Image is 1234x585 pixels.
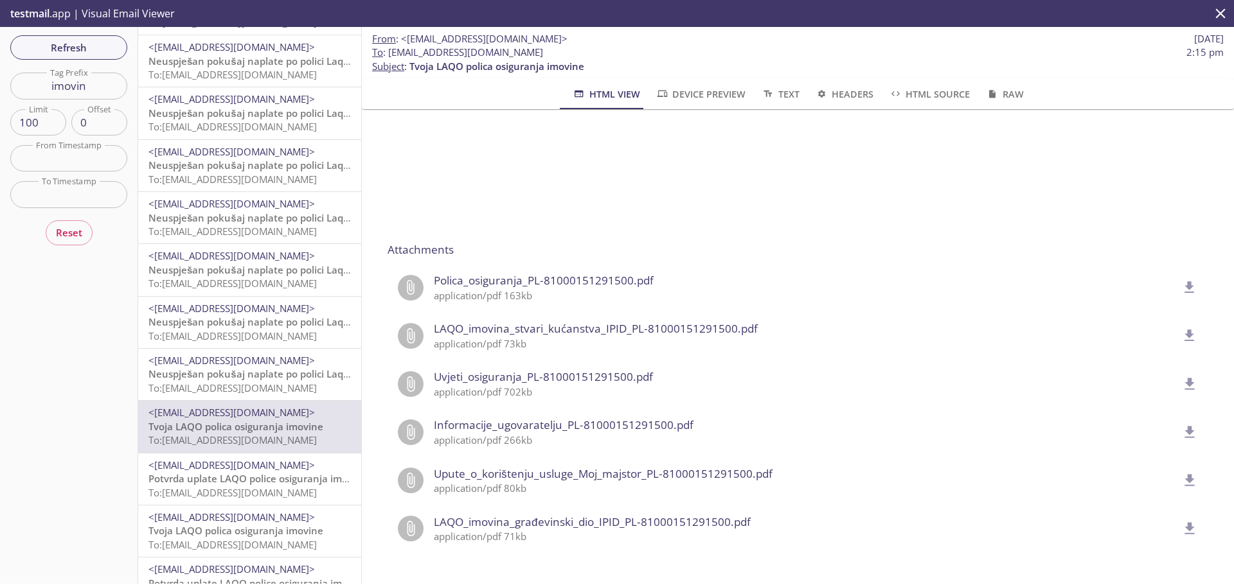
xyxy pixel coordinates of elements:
span: <[EMAIL_ADDRESS][DOMAIN_NAME]> [148,354,315,367]
a: delete [1174,328,1198,341]
span: LAQO_imovina_stvari_kućanstva_IPID_PL-81000151291500.pdf [434,320,1177,337]
span: Uvjeti_osiguranja_PL-81000151291500.pdf [434,369,1177,385]
p: application/pdf 163kb [434,289,1177,302]
span: Neuspješan pokušaj naplate po polici Laqo imovina PL-810001496837/00 [148,263,490,276]
a: delete [1174,376,1198,389]
span: To [372,46,383,58]
p: application/pdf 266kb [434,433,1177,447]
span: Tvoja LAQO polica osiguranja imovine [148,420,323,433]
span: Neuspješan pokušaj naplate po polici Laqo imovina PL-810001496887/00 [148,159,490,171]
span: To: [EMAIL_ADDRESS][DOMAIN_NAME] [148,433,317,446]
span: To: [EMAIL_ADDRESS][DOMAIN_NAME] [148,16,317,29]
div: <[EMAIL_ADDRESS][DOMAIN_NAME]>Neuspješan pokušaj naplate po polici Laqo imovina PL-810001493093/0... [138,35,361,87]
span: <[EMAIL_ADDRESS][DOMAIN_NAME]> [148,249,315,262]
button: delete [1174,416,1206,448]
button: delete [1174,320,1206,352]
p: application/pdf 702kb [434,385,1177,399]
span: <[EMAIL_ADDRESS][DOMAIN_NAME]> [148,40,315,53]
span: <[EMAIL_ADDRESS][DOMAIN_NAME]> [401,32,568,45]
button: delete [1174,464,1206,496]
span: To: [EMAIL_ADDRESS][DOMAIN_NAME] [148,68,317,81]
div: <[EMAIL_ADDRESS][DOMAIN_NAME]>Neuspješan pokušaj naplate po polici Laqo imovina PL-810001496837/0... [138,244,361,295]
span: : [EMAIL_ADDRESS][DOMAIN_NAME] [372,46,543,59]
span: To: [EMAIL_ADDRESS][DOMAIN_NAME] [148,173,317,186]
span: To: [EMAIL_ADDRESS][DOMAIN_NAME] [148,486,317,499]
span: Raw [985,86,1023,102]
a: delete [1174,521,1198,534]
span: Headers [815,86,873,102]
div: <[EMAIL_ADDRESS][DOMAIN_NAME]>Tvoja LAQO polica osiguranja imovineTo:[EMAIL_ADDRESS][DOMAIN_NAME] [138,401,361,452]
span: [DATE] [1194,32,1224,46]
span: <[EMAIL_ADDRESS][DOMAIN_NAME]> [148,563,315,575]
div: <[EMAIL_ADDRESS][DOMAIN_NAME]>Neuspješan pokušaj naplate po polici Laqo imovina PL-810001496885/0... [138,192,361,243]
span: 2:15 pm [1186,46,1224,59]
button: delete [1174,512,1206,545]
span: To: [EMAIL_ADDRESS][DOMAIN_NAME] [148,381,317,394]
a: delete [1174,424,1198,437]
span: Refresh [21,39,117,56]
span: Tvoja LAQO polica osiguranja imovine [148,524,323,537]
span: Neuspješan pokušaj naplate po polici Laqo imovina PL-810001496842/00 [148,367,490,380]
div: <[EMAIL_ADDRESS][DOMAIN_NAME]>Neuspješan pokušaj naplate po polici Laqo imovina PL-810001496842/0... [138,349,361,400]
span: Device Preview [656,86,746,102]
div: <[EMAIL_ADDRESS][DOMAIN_NAME]>Potvrda uplate LAQO police osiguranja imovineTo:[EMAIL_ADDRESS][DOM... [138,453,361,505]
span: <[EMAIL_ADDRESS][DOMAIN_NAME]> [148,92,315,105]
span: Polica_osiguranja_PL-81000151291500.pdf [434,272,1177,289]
button: Refresh [10,35,127,60]
span: Reset [56,224,82,241]
span: Upute_o_korištenju_usluge_Moj_majstor_PL-81000151291500.pdf [434,466,1177,482]
span: <[EMAIL_ADDRESS][DOMAIN_NAME]> [148,145,315,158]
p: application/pdf 80kb [434,482,1177,495]
span: <[EMAIL_ADDRESS][DOMAIN_NAME]> [148,511,315,523]
span: <[EMAIL_ADDRESS][DOMAIN_NAME]> [148,302,315,315]
div: <[EMAIL_ADDRESS][DOMAIN_NAME]>Neuspješan pokušaj naplate po polici Laqo imovina PL-810001496889/0... [138,87,361,139]
span: To: [EMAIL_ADDRESS][DOMAIN_NAME] [148,225,317,238]
span: Neuspješan pokušaj naplate po polici Laqo imovina PL-810001493093/00 [148,55,490,67]
span: To: [EMAIL_ADDRESS][DOMAIN_NAME] [148,277,317,290]
span: To: [EMAIL_ADDRESS][DOMAIN_NAME] [148,538,317,551]
p: Attachments [388,241,1208,258]
span: HTML View [572,86,639,102]
span: : [372,32,568,46]
span: HTML Source [889,86,970,102]
span: Neuspješan pokušaj naplate po polici Laqo imovina PL-810001496889/00 [148,107,490,119]
p: application/pdf 71kb [434,530,1177,543]
button: Reset [46,220,93,245]
p: : [372,46,1224,73]
span: <[EMAIL_ADDRESS][DOMAIN_NAME]> [148,406,315,419]
span: Tvoja LAQO polica osiguranja imovine [409,60,584,73]
span: Neuspješan pokušaj naplate po polici Laqo imovina PL-810001496840/00 [148,315,490,328]
p: application/pdf 73kb [434,337,1177,351]
span: To: [EMAIL_ADDRESS][DOMAIN_NAME] [148,329,317,342]
div: <[EMAIL_ADDRESS][DOMAIN_NAME]>Tvoja LAQO polica osiguranja imovineTo:[EMAIL_ADDRESS][DOMAIN_NAME] [138,505,361,557]
span: LAQO_imovina_građevinski_dio_IPID_PL-81000151291500.pdf [434,514,1177,530]
span: Informacije_ugovaratelju_PL-81000151291500.pdf [434,417,1177,433]
a: delete [1174,280,1198,293]
span: Potvrda uplate LAQO police osiguranja imovine [148,472,368,485]
a: delete [1174,473,1198,485]
span: Subject [372,60,404,73]
div: <[EMAIL_ADDRESS][DOMAIN_NAME]>Neuspješan pokušaj naplate po polici Laqo imovina PL-810001496887/0... [138,140,361,191]
div: <[EMAIL_ADDRESS][DOMAIN_NAME]>Neuspješan pokušaj naplate po polici Laqo imovina PL-810001496840/0... [138,297,361,348]
span: Neuspješan pokušaj naplate po polici Laqo imovina PL-810001496885/00 [148,211,490,224]
span: <[EMAIL_ADDRESS][DOMAIN_NAME]> [148,458,315,471]
button: delete [1174,272,1206,304]
span: From [372,32,396,45]
span: Text [761,86,799,102]
span: <[EMAIL_ADDRESS][DOMAIN_NAME]> [148,197,315,210]
span: testmail [10,6,49,21]
button: delete [1174,368,1206,400]
span: To: [EMAIL_ADDRESS][DOMAIN_NAME] [148,120,317,133]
